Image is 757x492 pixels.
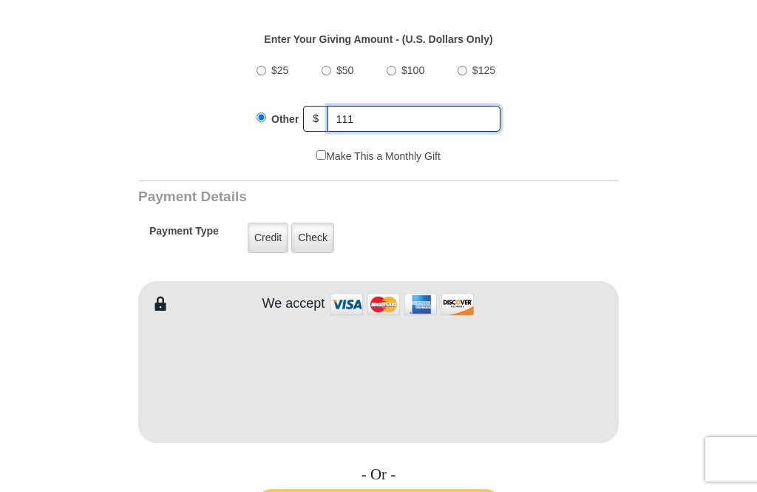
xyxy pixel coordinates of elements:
[336,64,353,76] span: $50
[264,33,492,45] strong: Enter Your Giving Amount - (U.S. Dollars Only)
[327,106,500,132] input: Other Amount
[271,64,288,76] span: $25
[401,64,424,76] span: $100
[138,189,515,206] h3: Payment Details
[271,113,299,125] span: Other
[138,465,619,484] h4: - Or -
[316,150,326,160] input: Make This a Monthly Gift
[472,64,495,76] span: $125
[328,289,476,320] img: credit cards accepted
[262,296,325,312] h4: We accept
[149,225,219,245] h5: Payment Type
[303,106,328,132] span: $
[248,223,288,253] label: Credit
[316,149,441,164] label: Make This a Monthly Gift
[291,223,334,253] label: Check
